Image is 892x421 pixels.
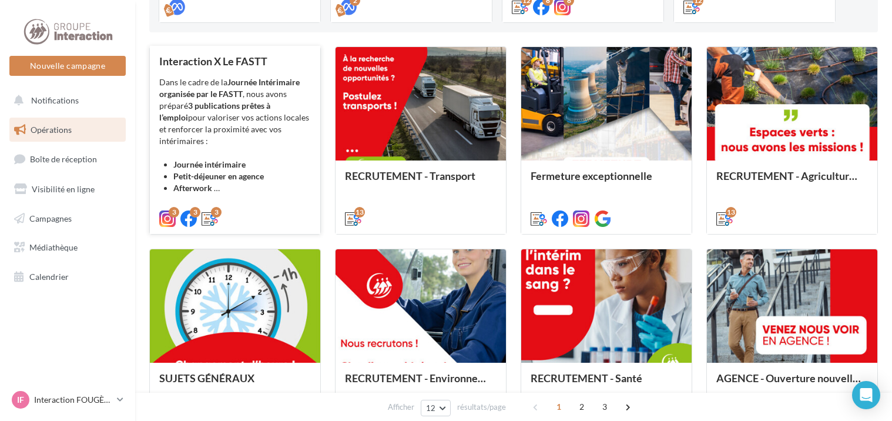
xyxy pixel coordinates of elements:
[211,207,222,218] div: 3
[7,146,128,172] a: Boîte de réception
[354,207,365,218] div: 13
[7,88,123,113] button: Notifications
[159,76,311,194] div: Dans le cadre de la , nous avons préparé pour valoriser vos actions locales et renforcer la proxi...
[595,397,614,416] span: 3
[421,400,451,416] button: 12
[17,394,24,406] span: IF
[7,235,128,260] a: Médiathèque
[549,397,568,416] span: 1
[7,177,128,202] a: Visibilité en ligne
[9,56,126,76] button: Nouvelle campagne
[31,125,72,135] span: Opérations
[169,207,179,218] div: 3
[29,213,72,223] span: Campagnes
[572,397,591,416] span: 2
[7,265,128,289] a: Calendrier
[30,154,97,164] span: Boîte de réception
[716,372,868,396] div: AGENCE - Ouverture nouvelle agence
[173,183,212,193] strong: Afterwork
[345,170,497,193] div: RECRUTEMENT - Transport
[31,95,79,105] span: Notifications
[852,381,880,409] div: Open Intercom Messenger
[159,55,311,67] div: Interaction X Le FASTT
[173,159,246,169] strong: Journée intérimaire
[7,118,128,142] a: Opérations
[32,184,95,194] span: Visibilité en ligne
[159,77,300,99] strong: Journée Intérimaire organisée par le FASTT
[531,372,682,396] div: RECRUTEMENT - Santé
[190,207,200,218] div: 3
[159,101,270,122] strong: 3 publications prêtes à l’emploi
[426,403,436,413] span: 12
[726,207,736,218] div: 13
[716,170,868,193] div: RECRUTEMENT - Agriculture / Espaces verts
[29,242,78,252] span: Médiathèque
[457,402,506,413] span: résultats/page
[345,372,497,396] div: RECRUTEMENT - Environnement
[388,402,414,413] span: Afficher
[7,206,128,231] a: Campagnes
[29,272,69,282] span: Calendrier
[159,372,311,396] div: SUJETS GÉNÉRAUX
[9,389,126,411] a: IF Interaction FOUGÈRES
[531,170,682,193] div: Fermeture exceptionnelle
[34,394,112,406] p: Interaction FOUGÈRES
[173,171,264,181] strong: Petit-déjeuner en agence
